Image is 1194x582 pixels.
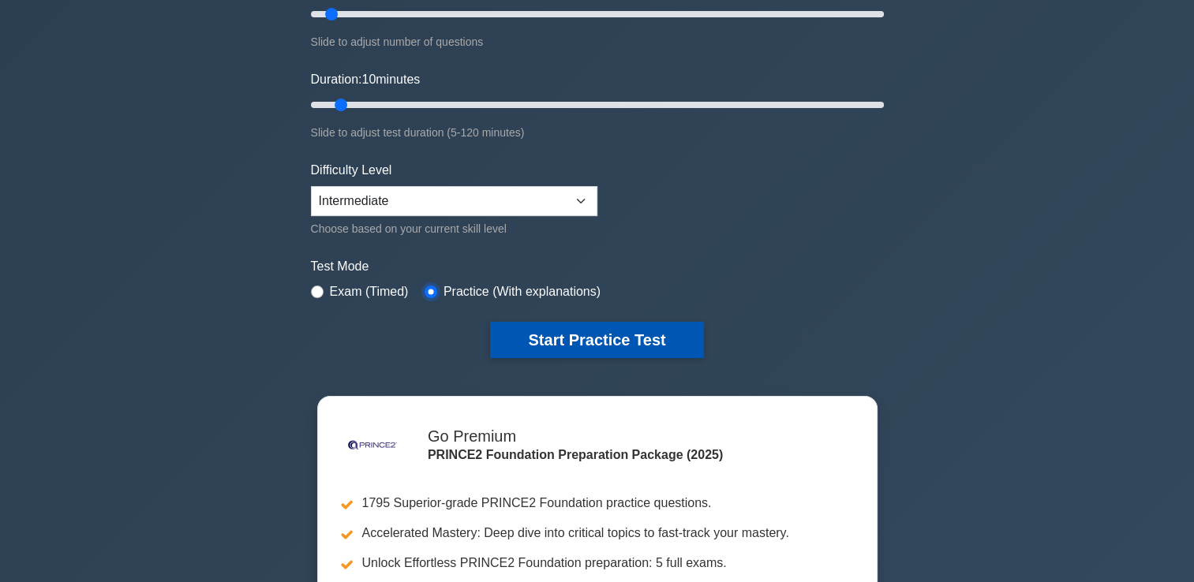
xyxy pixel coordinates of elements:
button: Start Practice Test [490,322,703,358]
label: Duration: minutes [311,70,421,89]
div: Slide to adjust number of questions [311,32,884,51]
span: 10 [361,73,376,86]
div: Choose based on your current skill level [311,219,597,238]
label: Difficulty Level [311,161,392,180]
div: Slide to adjust test duration (5-120 minutes) [311,123,884,142]
label: Test Mode [311,257,884,276]
label: Exam (Timed) [330,282,409,301]
label: Practice (With explanations) [444,282,601,301]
